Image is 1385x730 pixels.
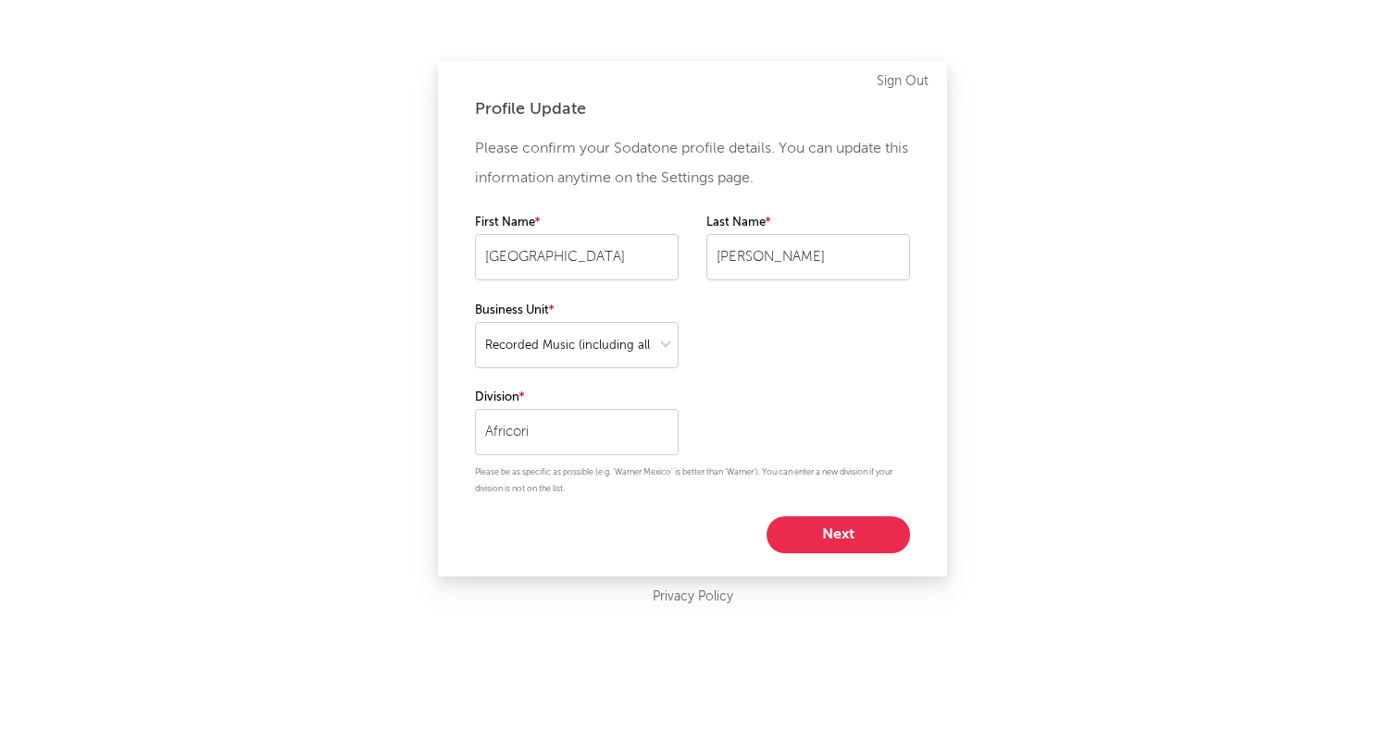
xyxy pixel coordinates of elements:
[706,234,910,280] input: Your last name
[475,300,679,322] label: Business Unit
[877,70,929,93] a: Sign Out
[475,234,679,280] input: Your first name
[475,409,679,455] input: Your division
[475,98,910,120] div: Profile Update
[475,387,679,409] label: Division
[653,586,733,609] a: Privacy Policy
[475,212,679,234] label: First Name
[475,464,910,498] p: Please be as specific as possible (e.g. 'Warner Mexico' is better than 'Warner'). You can enter a...
[475,134,910,193] p: Please confirm your Sodatone profile details. You can update this information anytime on the Sett...
[767,516,910,553] button: Next
[706,212,910,234] label: Last Name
